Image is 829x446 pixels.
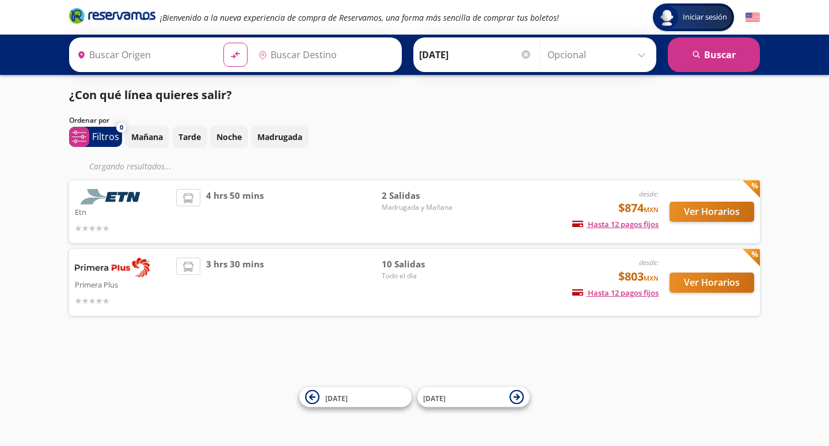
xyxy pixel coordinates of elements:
input: Buscar Destino [254,40,396,69]
span: Todo el día [382,271,462,281]
img: Etn [75,189,150,205]
p: Ordenar por [69,115,109,126]
small: MXN [644,274,659,282]
button: 0Filtros [69,127,122,147]
button: Tarde [172,126,207,148]
em: desde: [639,189,659,199]
button: Buscar [668,37,760,72]
span: Madrugada y Mañana [382,202,462,213]
span: $874 [618,199,659,217]
small: MXN [644,205,659,214]
p: Filtros [92,130,119,143]
p: Primera Plus [75,277,170,291]
em: Cargando resultados ... [89,161,172,172]
p: Madrugada [257,131,302,143]
input: Buscar Origen [73,40,214,69]
button: [DATE] [417,387,530,407]
a: Brand Logo [69,7,155,28]
span: 3 hrs 30 mins [206,258,264,307]
p: ¿Con qué línea quieres salir? [69,86,232,104]
button: Noche [210,126,248,148]
span: Hasta 12 pagos fijos [572,219,659,229]
p: Tarde [178,131,201,143]
input: Opcional [547,40,651,69]
em: ¡Bienvenido a la nueva experiencia de compra de Reservamos, una forma más sencilla de comprar tus... [160,12,559,23]
button: Ver Horarios [670,273,754,293]
span: [DATE] [423,393,446,403]
img: Primera Plus [75,258,150,277]
button: English [746,10,760,25]
span: 0 [120,123,123,133]
button: Madrugada [251,126,309,148]
em: desde: [639,258,659,267]
button: Ver Horarios [670,202,754,222]
button: [DATE] [299,387,412,407]
span: [DATE] [325,393,348,403]
span: 2 Salidas [382,189,462,202]
p: Noche [216,131,242,143]
p: Mañana [131,131,163,143]
span: 10 Salidas [382,258,462,271]
i: Brand Logo [69,7,155,24]
span: 4 hrs 50 mins [206,189,264,235]
p: Etn [75,205,170,218]
span: $803 [618,268,659,285]
input: Elegir Fecha [419,40,532,69]
button: Mañana [125,126,169,148]
span: Iniciar sesión [678,12,732,23]
span: Hasta 12 pagos fijos [572,288,659,298]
